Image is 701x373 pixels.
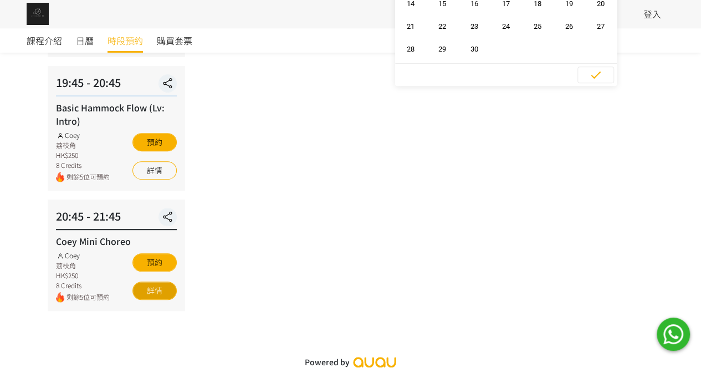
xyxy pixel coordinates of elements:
div: Coey [56,251,110,260]
span: 30 [462,44,487,55]
div: 荔枝角 [56,140,110,150]
button: 23 [458,15,490,38]
a: 登入 [643,7,661,21]
span: 26 [556,21,581,32]
span: 27 [588,21,613,32]
span: 日曆 [76,34,94,47]
span: 剩餘5位可預約 [66,292,110,303]
div: 8 Credits [56,280,110,290]
span: 購買套票 [157,34,192,47]
a: 日曆 [76,28,94,53]
button: 26 [553,15,585,38]
div: HK$250 [56,150,110,160]
button: 21 [395,15,427,38]
button: 30 [458,38,490,60]
button: 預約 [132,253,177,272]
span: 28 [398,44,423,55]
button: 25 [521,15,553,38]
a: 課程介紹 [27,28,62,53]
div: Coey [56,130,110,140]
a: 購買套票 [157,28,192,53]
span: 29 [430,44,455,55]
div: HK$250 [56,270,110,280]
span: 24 [493,21,518,32]
button: 28 [395,38,427,60]
button: 27 [585,15,616,38]
span: 21 [398,21,423,32]
img: fire.png [56,172,64,182]
span: 剩餘5位可預約 [66,172,110,182]
div: 荔枝角 [56,260,110,270]
span: 課程介紹 [27,34,62,47]
button: 24 [490,15,521,38]
div: Basic Hammock Flow (Lv: Intro) [56,101,177,127]
img: img_61c0148bb0266 [27,3,49,25]
span: 25 [525,21,550,32]
a: 詳情 [132,282,177,300]
a: 詳情 [132,161,177,180]
div: 8 Credits [56,160,110,170]
img: fire.png [56,292,64,303]
span: 時段預約 [108,34,143,47]
span: 22 [430,21,455,32]
div: Coey Mini Choreo [56,234,177,248]
button: 29 [427,38,458,60]
button: 預約 [132,133,177,151]
div: 20:45 - 21:45 [56,208,177,230]
a: 時段預約 [108,28,143,53]
button: 22 [427,15,458,38]
span: 23 [462,21,487,32]
div: 19:45 - 20:45 [56,74,177,96]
